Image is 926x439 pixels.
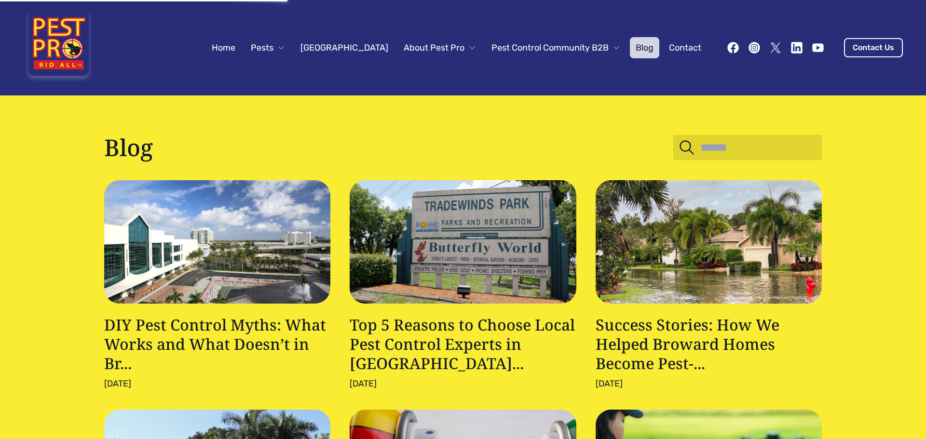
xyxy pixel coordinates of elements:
h1: Blog [104,134,153,161]
a: Top 5 Reasons to Choose Local Pest Control Experts in [GEOGRAPHIC_DATA]...[DATE] [350,180,576,390]
h3: Top 5 Reasons to Choose Local Pest Control Experts in [GEOGRAPHIC_DATA]... [350,315,576,373]
button: Pest Control Community B2B [486,37,626,58]
p: [DATE] [596,377,822,390]
a: DIY Pest Control Myths: What Works and What Doesn’t in Br...[DATE] [104,180,330,390]
a: Contact [663,37,707,58]
button: Pests [245,37,291,58]
button: About Pest Pro [398,37,482,58]
span: Pest Control Community B2B [491,41,609,54]
a: Blog [630,37,659,58]
h3: Success Stories: How We Helped Broward Homes Become Pest-... [596,315,822,373]
h3: DIY Pest Control Myths: What Works and What Doesn’t in Br... [104,315,330,373]
p: [DATE] [350,377,576,390]
span: About Pest Pro [404,41,464,54]
a: Success Stories: How We Helped Broward Homes Become Pest-...[DATE] [596,180,822,390]
a: [GEOGRAPHIC_DATA] [295,37,394,58]
a: Home [206,37,241,58]
img: Pest Pro Rid All [23,12,94,84]
p: [DATE] [104,377,330,390]
span: Pests [251,41,273,54]
a: Contact Us [844,38,903,57]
